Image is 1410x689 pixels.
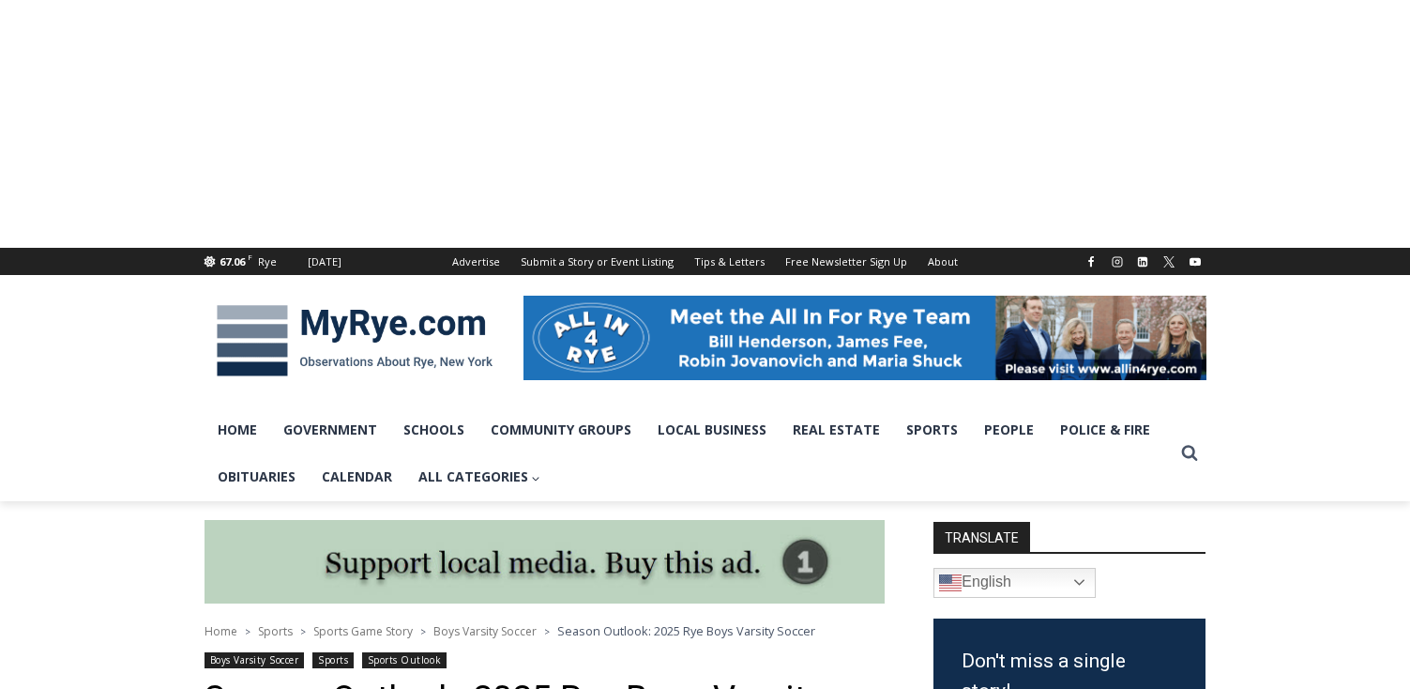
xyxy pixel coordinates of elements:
[418,467,541,487] span: All Categories
[1106,251,1129,273] a: Instagram
[433,623,537,639] a: Boys Varsity Soccer
[893,406,971,453] a: Sports
[308,253,341,270] div: [DATE]
[205,621,885,640] nav: Breadcrumbs
[1131,251,1154,273] a: Linkedin
[362,652,447,668] a: Sports Outlook
[442,248,968,275] nav: Secondary Navigation
[245,625,250,638] span: >
[939,572,962,594] img: en
[405,453,554,500] a: All Categories
[971,406,1047,453] a: People
[205,652,305,668] a: Boys Varsity Soccer
[309,453,405,500] a: Calendar
[510,248,684,275] a: Submit a Story or Event Listing
[917,248,968,275] a: About
[933,522,1030,552] strong: TRANSLATE
[557,622,815,639] span: Season Outlook: 2025 Rye Boys Varsity Soccer
[205,520,885,605] img: support local media, buy this ad
[1184,251,1206,273] a: YouTube
[684,248,775,275] a: Tips & Letters
[1047,406,1163,453] a: Police & Fire
[205,406,270,453] a: Home
[205,453,309,500] a: Obituaries
[205,623,237,639] a: Home
[220,254,245,268] span: 67.06
[420,625,426,638] span: >
[933,568,1096,598] a: English
[775,248,917,275] a: Free Newsletter Sign Up
[644,406,780,453] a: Local Business
[390,406,478,453] a: Schools
[248,252,252,262] span: F
[478,406,644,453] a: Community Groups
[205,292,505,390] img: MyRye.com
[523,296,1206,380] img: All in for Rye
[312,652,354,668] a: Sports
[258,623,293,639] a: Sports
[442,248,510,275] a: Advertise
[1080,251,1102,273] a: Facebook
[780,406,893,453] a: Real Estate
[1158,251,1180,273] a: X
[313,623,413,639] a: Sports Game Story
[300,625,306,638] span: >
[544,625,550,638] span: >
[205,406,1173,501] nav: Primary Navigation
[270,406,390,453] a: Government
[258,253,277,270] div: Rye
[1173,436,1206,470] button: View Search Form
